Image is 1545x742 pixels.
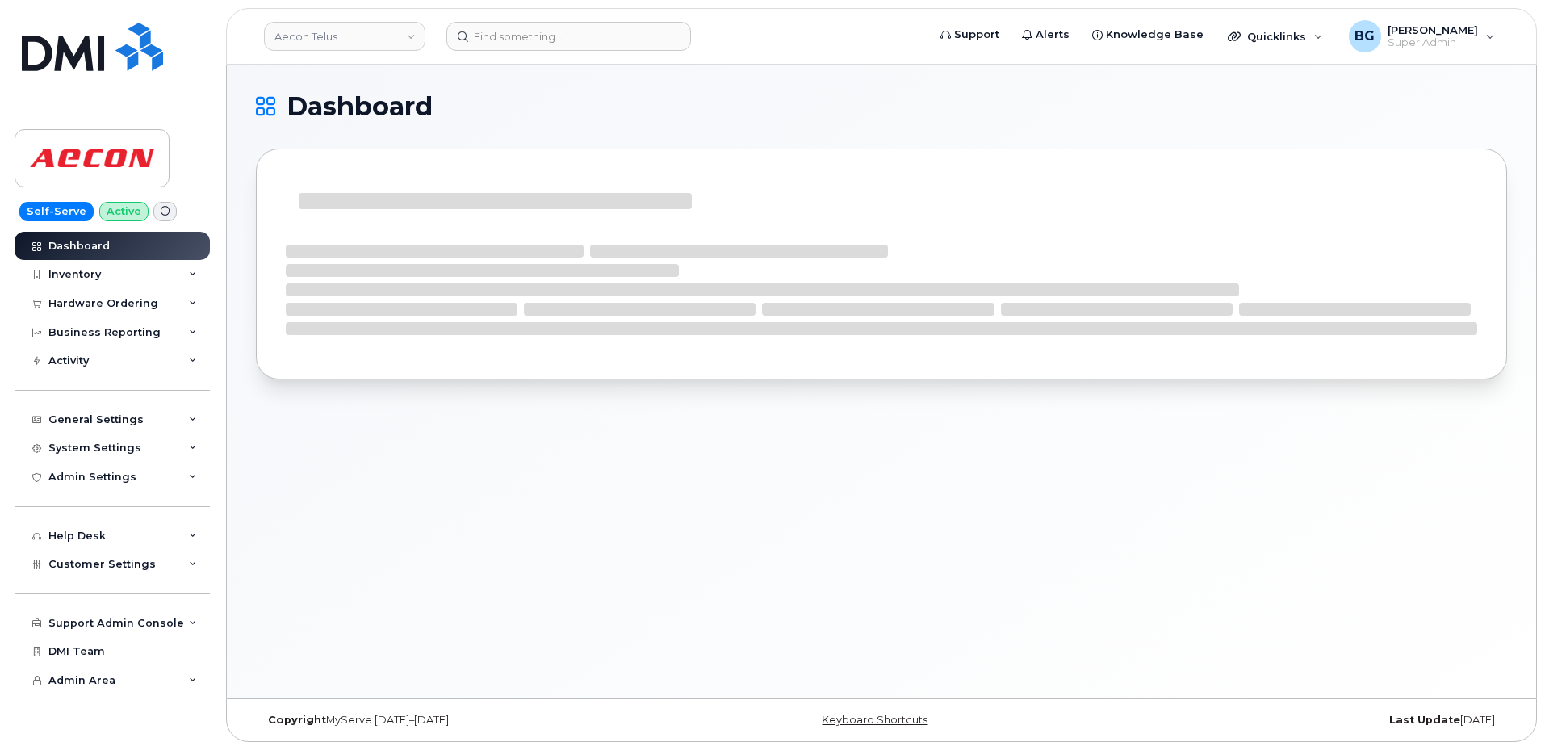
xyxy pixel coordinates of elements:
span: Dashboard [287,94,433,119]
div: MyServe [DATE]–[DATE] [256,714,673,727]
div: [DATE] [1090,714,1507,727]
strong: Last Update [1389,714,1460,726]
a: Keyboard Shortcuts [822,714,927,726]
strong: Copyright [268,714,326,726]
